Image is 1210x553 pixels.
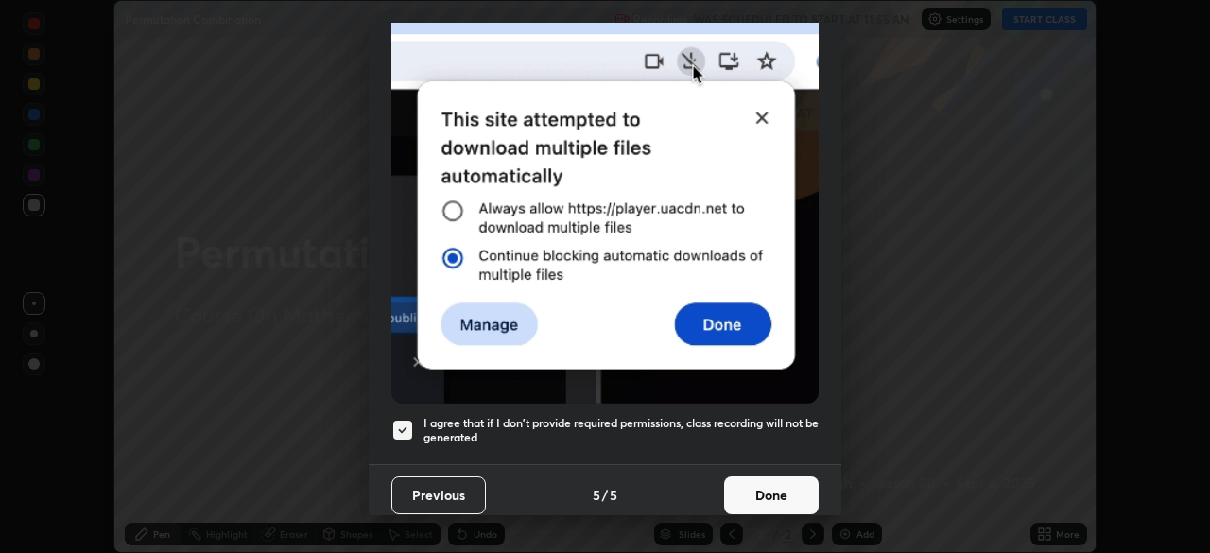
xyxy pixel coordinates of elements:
h4: 5 [610,485,617,505]
button: Done [724,476,819,514]
h5: I agree that if I don't provide required permissions, class recording will not be generated [423,416,819,445]
h4: 5 [593,485,600,505]
h4: / [602,485,608,505]
button: Previous [391,476,486,514]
